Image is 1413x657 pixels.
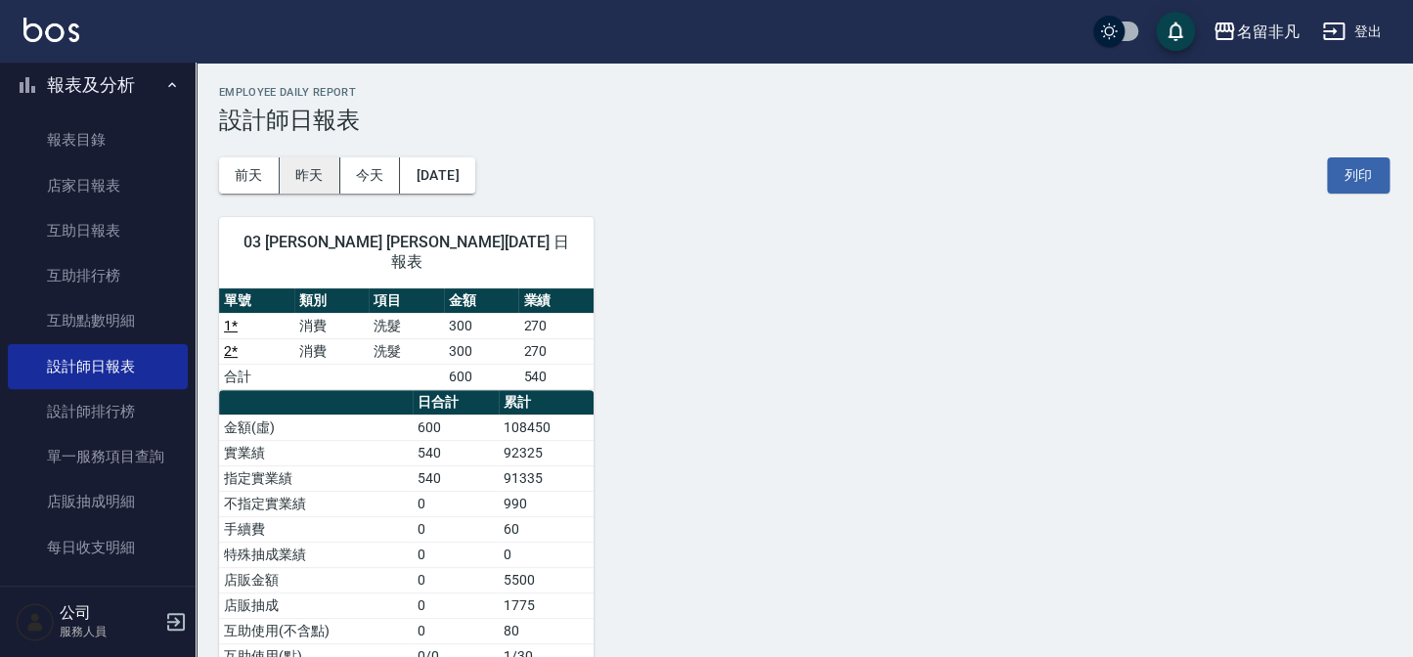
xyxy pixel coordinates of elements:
[499,592,594,618] td: 1775
[499,415,594,440] td: 108450
[413,465,498,491] td: 540
[8,60,188,110] button: 報表及分析
[518,288,594,314] th: 業績
[499,491,594,516] td: 990
[444,313,519,338] td: 300
[23,18,79,42] img: Logo
[400,157,474,194] button: [DATE]
[219,592,413,618] td: 店販抽成
[499,516,594,542] td: 60
[1205,12,1306,52] button: 名留非凡
[518,364,594,389] td: 540
[294,338,370,364] td: 消費
[444,288,519,314] th: 金額
[8,208,188,253] a: 互助日報表
[413,567,498,592] td: 0
[219,86,1390,99] h2: Employee Daily Report
[8,389,188,434] a: 設計師排行榜
[219,516,413,542] td: 手續費
[1236,20,1299,44] div: 名留非凡
[8,298,188,343] a: 互助點數明細
[413,592,498,618] td: 0
[8,163,188,208] a: 店家日報表
[499,440,594,465] td: 92325
[60,623,159,640] p: 服務人員
[16,602,55,641] img: Person
[219,415,413,440] td: 金額(虛)
[8,578,188,629] button: 客戶管理
[243,233,570,272] span: 03 [PERSON_NAME] [PERSON_NAME][DATE] 日報表
[413,415,498,440] td: 600
[444,364,519,389] td: 600
[369,288,444,314] th: 項目
[219,542,413,567] td: 特殊抽成業績
[499,618,594,643] td: 80
[1156,12,1195,51] button: save
[8,253,188,298] a: 互助排行榜
[518,313,594,338] td: 270
[413,618,498,643] td: 0
[219,157,280,194] button: 前天
[8,434,188,479] a: 單一服務項目查詢
[8,479,188,524] a: 店販抽成明細
[518,338,594,364] td: 270
[219,465,413,491] td: 指定實業績
[219,567,413,592] td: 店販金額
[1314,14,1390,50] button: 登出
[369,313,444,338] td: 洗髮
[369,338,444,364] td: 洗髮
[1327,157,1390,194] button: 列印
[219,618,413,643] td: 互助使用(不含點)
[499,567,594,592] td: 5500
[294,288,370,314] th: 類別
[280,157,340,194] button: 昨天
[413,516,498,542] td: 0
[219,107,1390,134] h3: 設計師日報表
[499,390,594,416] th: 累計
[8,344,188,389] a: 設計師日報表
[413,491,498,516] td: 0
[413,390,498,416] th: 日合計
[294,313,370,338] td: 消費
[219,440,413,465] td: 實業績
[8,525,188,570] a: 每日收支明細
[219,491,413,516] td: 不指定實業績
[499,542,594,567] td: 0
[413,440,498,465] td: 540
[444,338,519,364] td: 300
[219,288,294,314] th: 單號
[340,157,401,194] button: 今天
[413,542,498,567] td: 0
[60,603,159,623] h5: 公司
[219,288,594,390] table: a dense table
[8,117,188,162] a: 報表目錄
[499,465,594,491] td: 91335
[219,364,294,389] td: 合計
